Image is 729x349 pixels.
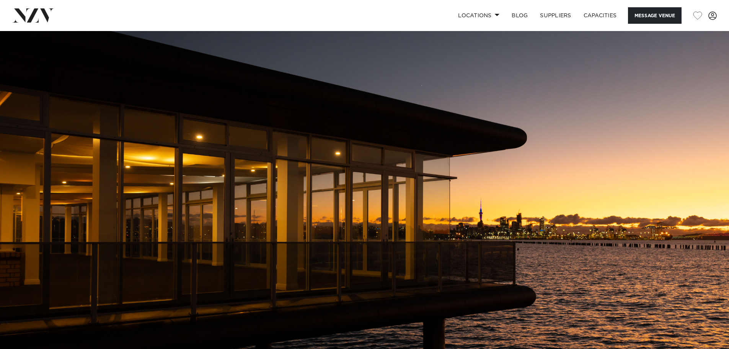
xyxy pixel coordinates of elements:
a: BLOG [506,7,534,24]
a: Capacities [577,7,623,24]
a: Locations [452,7,506,24]
img: nzv-logo.png [12,8,54,22]
a: SUPPLIERS [534,7,577,24]
button: Message Venue [628,7,682,24]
